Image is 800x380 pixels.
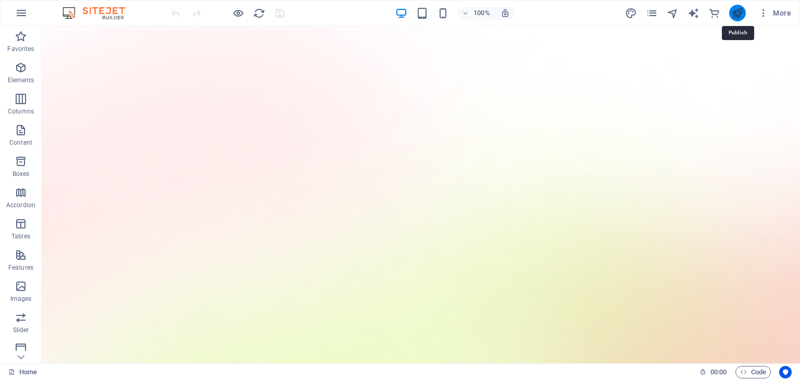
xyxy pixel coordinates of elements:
i: Navigator [667,7,679,19]
button: More [754,5,795,21]
i: AI Writer [687,7,699,19]
button: Click here to leave preview mode and continue editing [232,7,244,19]
button: 100% [458,7,495,19]
p: Slider [13,326,29,334]
p: Boxes [12,170,30,178]
p: Elements [8,76,34,84]
button: navigator [667,7,679,19]
h6: 100% [473,7,490,19]
p: Columns [8,107,34,116]
span: Code [740,366,766,378]
i: Commerce [708,7,720,19]
button: design [625,7,637,19]
i: Reload page [253,7,265,19]
p: Features [8,263,33,272]
button: Usercentrics [779,366,792,378]
i: On resize automatically adjust zoom level to fit chosen device. [501,8,510,18]
button: Code [735,366,771,378]
span: 00 00 [710,366,727,378]
h6: Session time [699,366,727,378]
button: reload [253,7,265,19]
button: pages [646,7,658,19]
p: Favorites [7,45,34,53]
i: Pages (Ctrl+Alt+S) [646,7,658,19]
span: More [758,8,791,18]
span: : [718,368,719,376]
p: Images [10,295,32,303]
button: commerce [708,7,721,19]
img: Editor Logo [60,7,138,19]
p: Accordion [6,201,35,209]
a: Click to cancel selection. Double-click to open Pages [8,366,37,378]
button: text_generator [687,7,700,19]
i: Design (Ctrl+Alt+Y) [625,7,637,19]
p: Tables [11,232,30,240]
p: Content [9,138,32,147]
button: publish [729,5,746,21]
